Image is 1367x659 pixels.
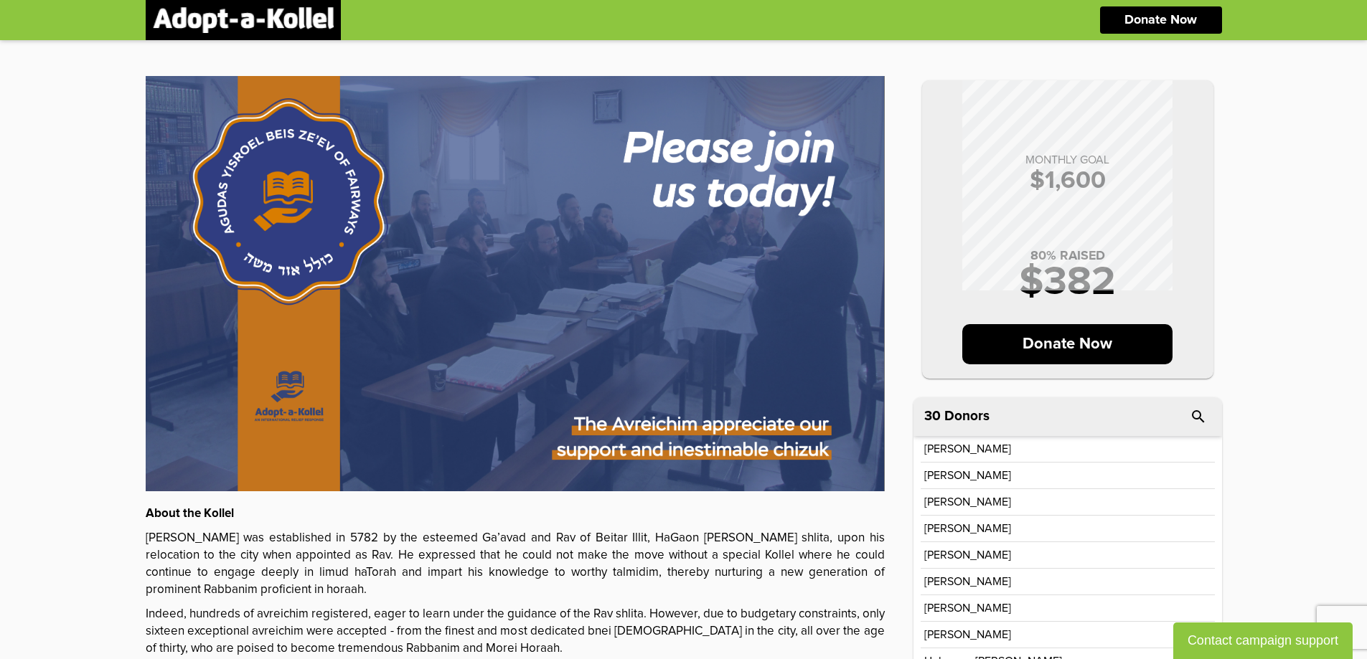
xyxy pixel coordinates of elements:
[962,324,1173,364] p: Donate Now
[1173,622,1353,659] button: Contact campaign support
[924,629,1011,640] p: [PERSON_NAME]
[146,606,885,658] p: Indeed, hundreds of avreichim registered, eager to learn under the guidance of the Rav shlita. Ho...
[146,508,234,520] strong: About the Kollel
[924,409,941,423] span: 30
[924,470,1011,481] p: [PERSON_NAME]
[924,549,1011,561] p: [PERSON_NAME]
[924,523,1011,534] p: [PERSON_NAME]
[936,169,1199,193] p: $
[944,409,990,423] p: Donors
[924,443,1011,455] p: [PERSON_NAME]
[924,496,1011,508] p: [PERSON_NAME]
[924,602,1011,614] p: [PERSON_NAME]
[146,76,885,491] img: lY7iVuFxGH.3I4w8SkVlf.jpg
[146,530,885,599] p: [PERSON_NAME] was established in 5782 by the esteemed Ga’avad and Rav of Beitar Illit, HaGaon [PE...
[924,576,1011,587] p: [PERSON_NAME]
[153,7,334,33] img: logonobg.png
[1190,408,1207,425] i: search
[1124,14,1197,27] p: Donate Now
[936,154,1199,166] p: MONTHLY GOAL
